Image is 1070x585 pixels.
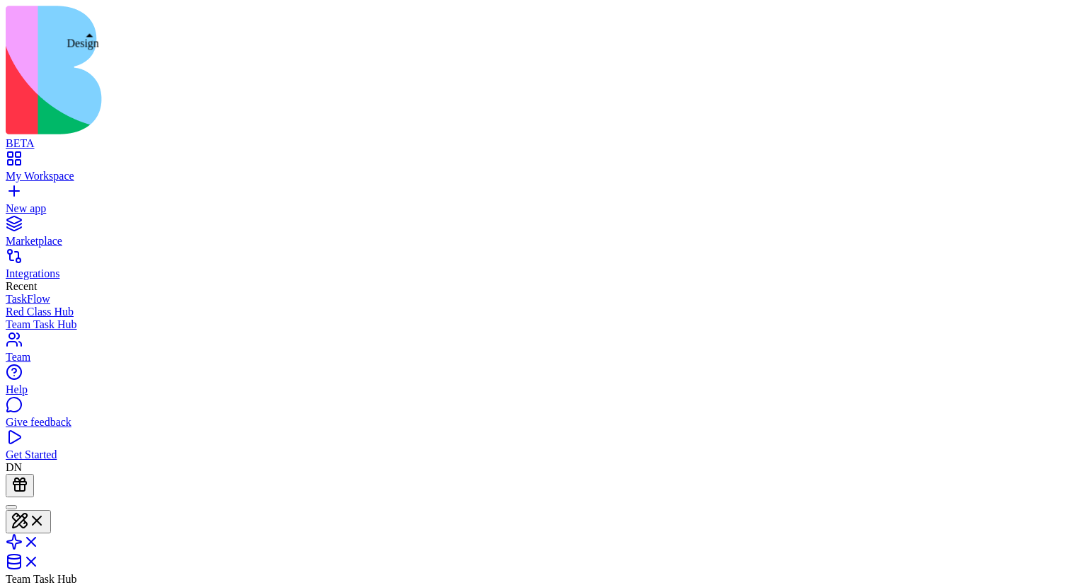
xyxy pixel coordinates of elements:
div: Help [6,383,1064,396]
div: New app [6,202,1064,215]
div: Design [67,37,99,50]
div: Give feedback [6,416,1064,429]
div: Team [6,351,1064,364]
a: BETA [6,124,1064,150]
img: logo [6,6,575,134]
a: Integrations [6,255,1064,280]
div: Marketplace [6,235,1064,248]
span: DN [6,461,22,473]
div: Get Started [6,448,1064,461]
span: Team Task Hub [6,573,77,585]
a: Team Task Hub [6,318,1064,331]
a: Team [6,338,1064,364]
div: BETA [6,137,1064,150]
span: Recent [6,280,37,292]
a: Red Class Hub [6,306,1064,318]
div: Integrations [6,267,1064,280]
a: TaskFlow [6,293,1064,306]
a: New app [6,190,1064,215]
a: Help [6,371,1064,396]
a: My Workspace [6,157,1064,183]
a: Give feedback [6,403,1064,429]
a: Marketplace [6,222,1064,248]
a: Get Started [6,436,1064,461]
div: My Workspace [6,170,1064,183]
